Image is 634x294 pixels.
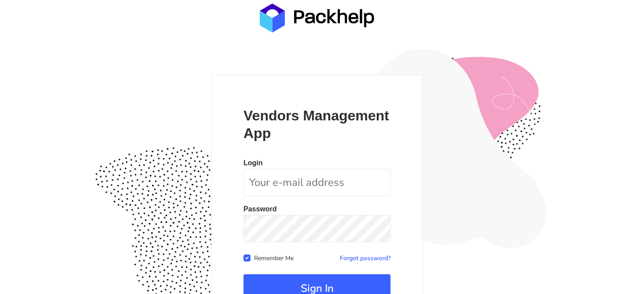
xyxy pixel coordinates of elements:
input: Your e-mail address [243,169,391,196]
label: Remember Me [254,253,294,262]
p: Password [243,206,391,213]
a: Forgot password? [340,254,391,262]
p: Login [243,160,391,167]
p: Vendors Management App [243,107,391,142]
